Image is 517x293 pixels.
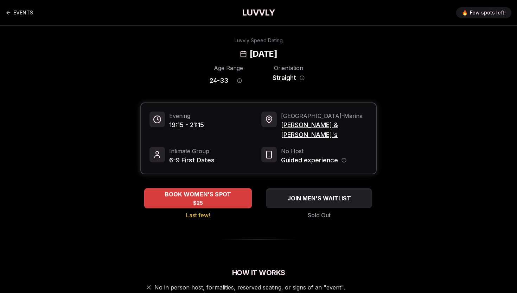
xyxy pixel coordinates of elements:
[232,73,247,88] button: Age range information
[193,199,203,206] span: $25
[281,147,346,155] span: No Host
[286,194,352,202] span: JOIN MEN'S WAITLIST
[342,158,346,163] button: Host information
[140,268,377,278] h2: How It Works
[281,112,368,120] span: [GEOGRAPHIC_DATA] - Marina
[266,188,372,208] button: JOIN MEN'S WAITLIST - Sold Out
[235,37,283,44] div: Luvvly Speed Dating
[273,73,296,83] span: Straight
[270,64,307,72] div: Orientation
[169,120,204,130] span: 19:15 - 21:15
[470,9,506,16] span: Few spots left!
[281,155,338,165] span: Guided experience
[242,7,275,18] a: LUVVLY
[186,211,210,219] span: Last few!
[6,6,33,20] a: Back to events
[281,120,368,140] span: [PERSON_NAME] & [PERSON_NAME]'s
[169,155,215,165] span: 6-9 First Dates
[169,112,204,120] span: Evening
[144,188,252,208] button: BOOK WOMEN'S SPOT - Last few!
[210,64,247,72] div: Age Range
[210,76,228,86] span: 24 - 33
[308,211,331,219] span: Sold Out
[164,190,233,199] span: BOOK WOMEN'S SPOT
[300,75,305,80] button: Orientation information
[154,283,345,292] span: No in person host, formalities, reserved seating, or signs of an "event".
[250,48,277,60] h2: [DATE]
[462,9,468,16] span: 🔥
[169,147,215,155] span: Intimate Group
